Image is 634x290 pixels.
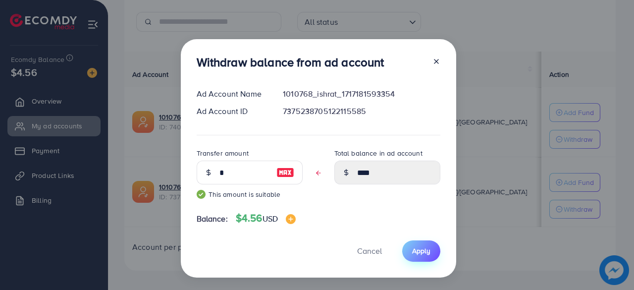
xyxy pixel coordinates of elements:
label: Total balance in ad account [334,148,423,158]
span: Apply [412,246,430,256]
label: Transfer amount [197,148,249,158]
div: 1010768_ishrat_1717181593354 [275,88,448,100]
h3: Withdraw balance from ad account [197,55,384,69]
div: 7375238705122115585 [275,106,448,117]
img: image [276,167,294,178]
span: Cancel [357,245,382,256]
img: image [286,214,296,224]
small: This amount is suitable [197,189,303,199]
img: guide [197,190,206,199]
div: Ad Account Name [189,88,275,100]
button: Cancel [345,240,394,262]
h4: $4.56 [236,212,296,225]
div: Ad Account ID [189,106,275,117]
span: Balance: [197,213,228,225]
button: Apply [402,240,440,262]
span: USD [263,213,278,224]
